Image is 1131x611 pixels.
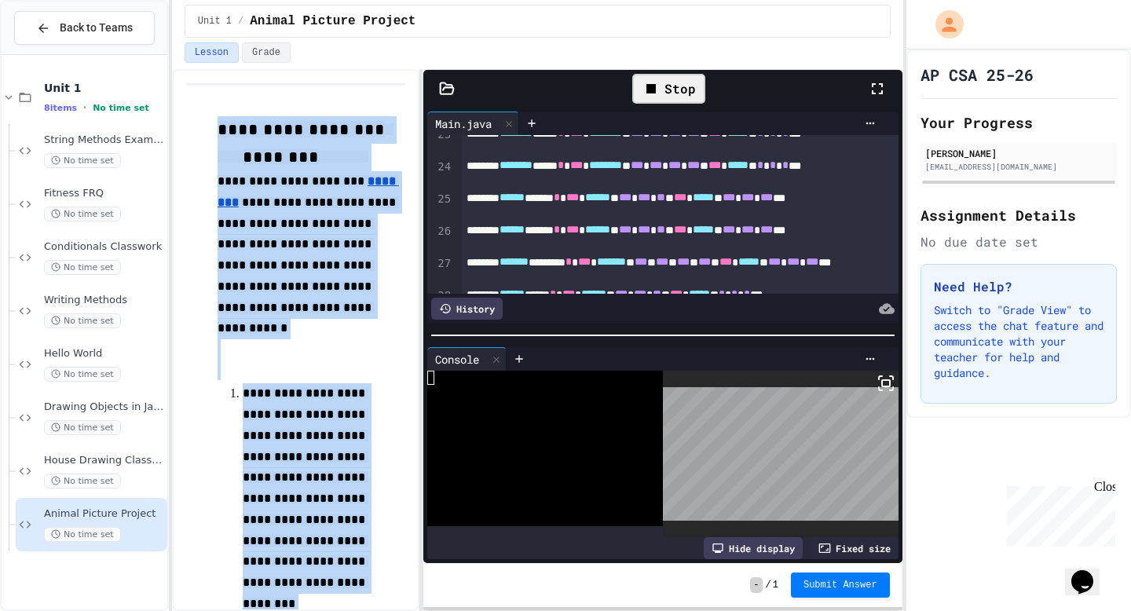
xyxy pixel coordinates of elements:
[811,537,899,559] div: Fixed size
[44,401,164,414] span: Drawing Objects in Java - HW Playposit Code
[93,103,149,113] span: No time set
[773,579,778,591] span: 1
[427,288,453,304] div: 28
[921,64,1034,86] h1: AP CSA 25-26
[44,294,164,307] span: Writing Methods
[44,347,164,360] span: Hello World
[44,367,121,382] span: No time set
[60,20,133,36] span: Back to Teams
[919,6,968,42] div: My Account
[427,159,453,192] div: 24
[44,313,121,328] span: No time set
[242,42,291,63] button: Grade
[934,302,1104,381] p: Switch to "Grade View" to access the chat feature and communicate with your teacher for help and ...
[427,192,453,224] div: 25
[921,112,1117,134] h2: Your Progress
[766,579,771,591] span: /
[921,204,1117,226] h2: Assignment Details
[427,347,507,371] div: Console
[427,127,453,159] div: 23
[750,577,762,593] span: -
[44,187,164,200] span: Fitness FRQ
[44,207,121,221] span: No time set
[934,277,1104,296] h3: Need Help?
[803,579,877,591] span: Submit Answer
[6,6,108,100] div: Chat with us now!Close
[44,454,164,467] span: House Drawing Classwork
[44,81,164,95] span: Unit 1
[44,527,121,542] span: No time set
[44,474,121,488] span: No time set
[921,232,1117,251] div: No due date set
[427,256,453,288] div: 27
[44,260,121,275] span: No time set
[250,12,415,31] span: Animal Picture Project
[427,115,500,132] div: Main.java
[427,351,487,368] div: Console
[198,15,232,27] span: Unit 1
[704,537,803,559] div: Hide display
[14,11,155,45] button: Back to Teams
[44,134,164,147] span: String Methods Examples
[238,15,243,27] span: /
[83,101,86,114] span: •
[44,240,164,254] span: Conditionals Classwork
[427,112,519,135] div: Main.java
[431,298,503,320] div: History
[1001,480,1115,547] iframe: chat widget
[1065,548,1115,595] iframe: chat widget
[185,42,239,63] button: Lesson
[925,146,1112,160] div: [PERSON_NAME]
[925,161,1112,173] div: [EMAIL_ADDRESS][DOMAIN_NAME]
[44,420,121,435] span: No time set
[44,103,77,113] span: 8 items
[791,573,890,598] button: Submit Answer
[44,153,121,168] span: No time set
[632,74,705,104] div: Stop
[44,507,164,521] span: Animal Picture Project
[427,224,453,256] div: 26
